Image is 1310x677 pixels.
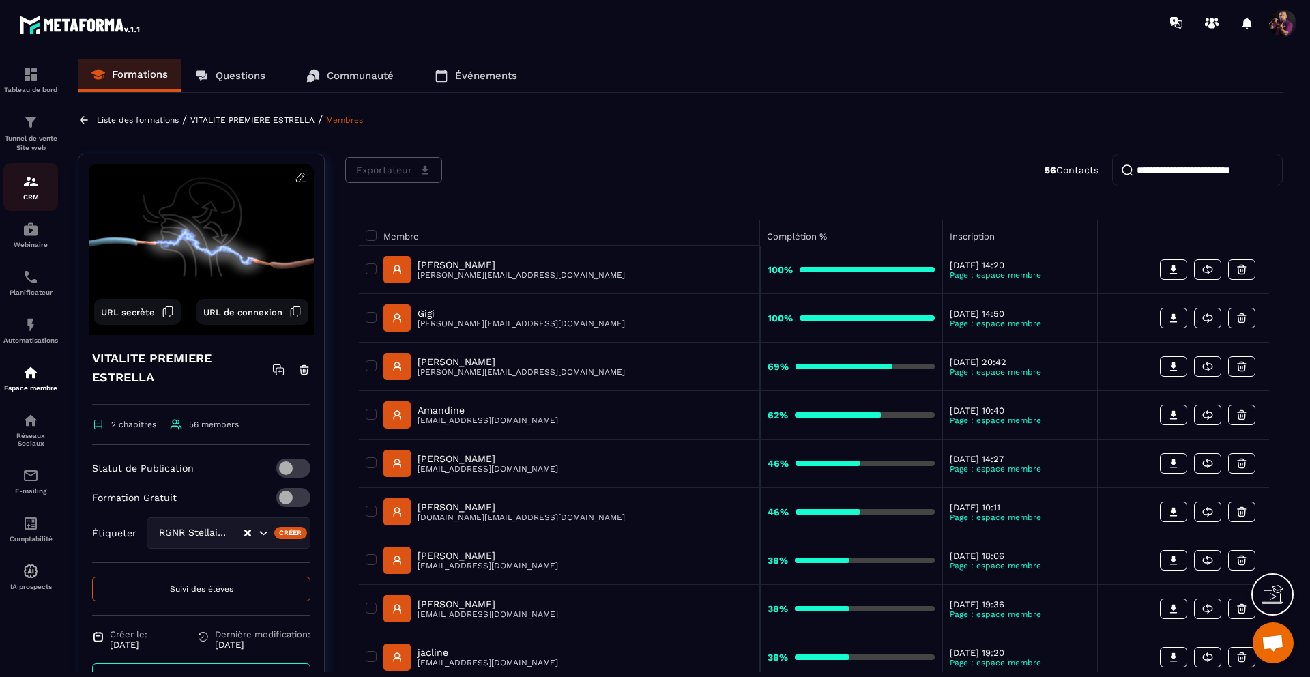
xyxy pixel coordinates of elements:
[3,104,58,163] a: formationformationTunnel de vente Site web
[383,644,558,671] a: jacline[EMAIL_ADDRESS][DOMAIN_NAME]
[1045,164,1056,175] strong: 56
[23,317,39,333] img: automations
[3,402,58,457] a: social-networksocial-networkRéseaux Sociaux
[3,535,58,543] p: Comptabilité
[19,12,142,37] img: logo
[768,603,788,614] strong: 38%
[383,450,558,477] a: [PERSON_NAME][EMAIL_ADDRESS][DOMAIN_NAME]
[383,353,625,380] a: [PERSON_NAME][PERSON_NAME][EMAIL_ADDRESS][DOMAIN_NAME]
[23,412,39,429] img: social-network
[950,454,1091,464] p: [DATE] 14:27
[3,86,58,93] p: Tableau de bord
[418,561,558,571] p: [EMAIL_ADDRESS][DOMAIN_NAME]
[359,220,760,246] th: Membre
[23,269,39,285] img: scheduler
[768,361,789,372] strong: 69%
[3,384,58,392] p: Espace membre
[768,458,789,469] strong: 46%
[768,409,788,420] strong: 62%
[418,599,558,609] p: [PERSON_NAME]
[418,405,558,416] p: Amandine
[950,308,1091,319] p: [DATE] 14:50
[418,259,625,270] p: [PERSON_NAME]
[97,115,179,125] a: Liste des formations
[383,401,558,429] a: Amandine[EMAIL_ADDRESS][DOMAIN_NAME]
[455,70,517,82] p: Événements
[23,221,39,237] img: automations
[182,113,187,126] span: /
[196,299,308,325] button: URL de connexion
[293,59,407,92] a: Communauté
[418,658,558,667] p: [EMAIL_ADDRESS][DOMAIN_NAME]
[318,113,323,126] span: /
[229,525,243,541] input: Search for option
[203,307,282,317] span: URL de connexion
[418,356,625,367] p: [PERSON_NAME]
[418,464,558,474] p: [EMAIL_ADDRESS][DOMAIN_NAME]
[216,70,265,82] p: Questions
[950,260,1091,270] p: [DATE] 14:20
[147,517,310,549] div: Search for option
[23,66,39,83] img: formation
[950,405,1091,416] p: [DATE] 10:40
[190,115,315,125] p: VITALITE PREMIERE ESTRELLA
[326,115,363,125] a: Membres
[3,487,58,495] p: E-mailing
[950,513,1091,522] p: Page : espace membre
[418,308,625,319] p: Gigi
[327,70,394,82] p: Communauté
[950,319,1091,328] p: Page : espace membre
[215,639,310,650] p: [DATE]
[274,527,308,539] div: Créer
[92,528,136,538] p: Étiqueter
[418,550,558,561] p: [PERSON_NAME]
[110,629,147,639] span: Créer le:
[950,609,1091,619] p: Page : espace membre
[418,416,558,425] p: [EMAIL_ADDRESS][DOMAIN_NAME]
[950,502,1091,513] p: [DATE] 10:11
[950,367,1091,377] p: Page : espace membre
[383,256,625,283] a: [PERSON_NAME][PERSON_NAME][EMAIL_ADDRESS][DOMAIN_NAME]
[950,648,1091,658] p: [DATE] 19:20
[110,639,147,650] p: [DATE]
[421,59,531,92] a: Événements
[3,306,58,354] a: automationsautomationsAutomatisations
[950,599,1091,609] p: [DATE] 19:36
[768,264,793,275] strong: 100%
[101,307,155,317] span: URL secrète
[950,551,1091,561] p: [DATE] 18:06
[3,505,58,553] a: accountantaccountantComptabilité
[418,647,558,658] p: jacline
[78,59,181,92] a: Formations
[92,492,177,503] p: Formation Gratuit
[383,498,625,525] a: [PERSON_NAME][DOMAIN_NAME][EMAIL_ADDRESS][DOMAIN_NAME]
[3,56,58,104] a: formationformationTableau de bord
[3,259,58,306] a: schedulerschedulerPlanificateur
[3,163,58,211] a: formationformationCRM
[23,173,39,190] img: formation
[111,420,156,429] span: 2 chapitres
[418,319,625,328] p: [PERSON_NAME][EMAIL_ADDRESS][DOMAIN_NAME]
[950,270,1091,280] p: Page : espace membre
[768,555,788,566] strong: 38%
[942,220,1098,246] th: Inscription
[215,629,310,639] span: Dernière modification:
[189,420,239,429] span: 56 members
[418,502,625,513] p: [PERSON_NAME]
[3,432,58,447] p: Réseaux Sociaux
[23,114,39,130] img: formation
[92,349,272,387] h4: VITALITE PREMIERE ESTRELLA
[89,164,314,335] img: background
[3,583,58,590] p: IA prospects
[3,193,58,201] p: CRM
[94,299,181,325] button: URL secrète
[418,609,558,619] p: [EMAIL_ADDRESS][DOMAIN_NAME]
[3,241,58,248] p: Webinaire
[768,652,788,663] strong: 38%
[383,304,625,332] a: Gigi[PERSON_NAME][EMAIL_ADDRESS][DOMAIN_NAME]
[768,313,793,323] strong: 100%
[3,289,58,296] p: Planificateur
[950,416,1091,425] p: Page : espace membre
[23,515,39,532] img: accountant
